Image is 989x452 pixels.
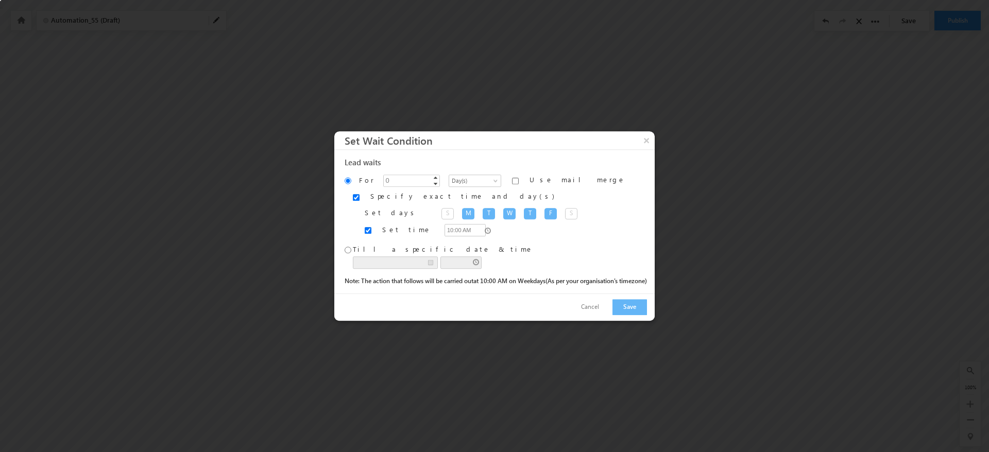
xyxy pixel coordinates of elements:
div: S [565,208,577,220]
div: M [462,208,474,220]
button: × [638,131,655,149]
h3: Set Wait Condition [345,131,655,149]
span: at 10:00 AM on Weekdays [473,277,545,285]
label: Set time [382,225,431,234]
div: T [483,208,495,220]
label: Set days [365,208,418,218]
div: T [524,208,536,220]
button: Cancel [571,300,609,315]
span: ▼ [432,180,440,188]
div: F [544,208,557,220]
label: Till a specific date & time [353,245,533,254]
div: S [441,208,454,220]
span: Day(s) [449,176,498,185]
button: Save [612,299,647,315]
label: Use mail merge [530,176,625,185]
label: Specify exact time and day(s) [370,192,554,201]
div: Lead waits [345,158,647,167]
label: For [359,175,374,187]
a: Day(s) [449,175,501,187]
label: Note: The action that follows will be carried out (As per your organisation's timezone) [345,276,647,286]
span: ▲ [432,173,440,182]
div: W [503,208,516,220]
